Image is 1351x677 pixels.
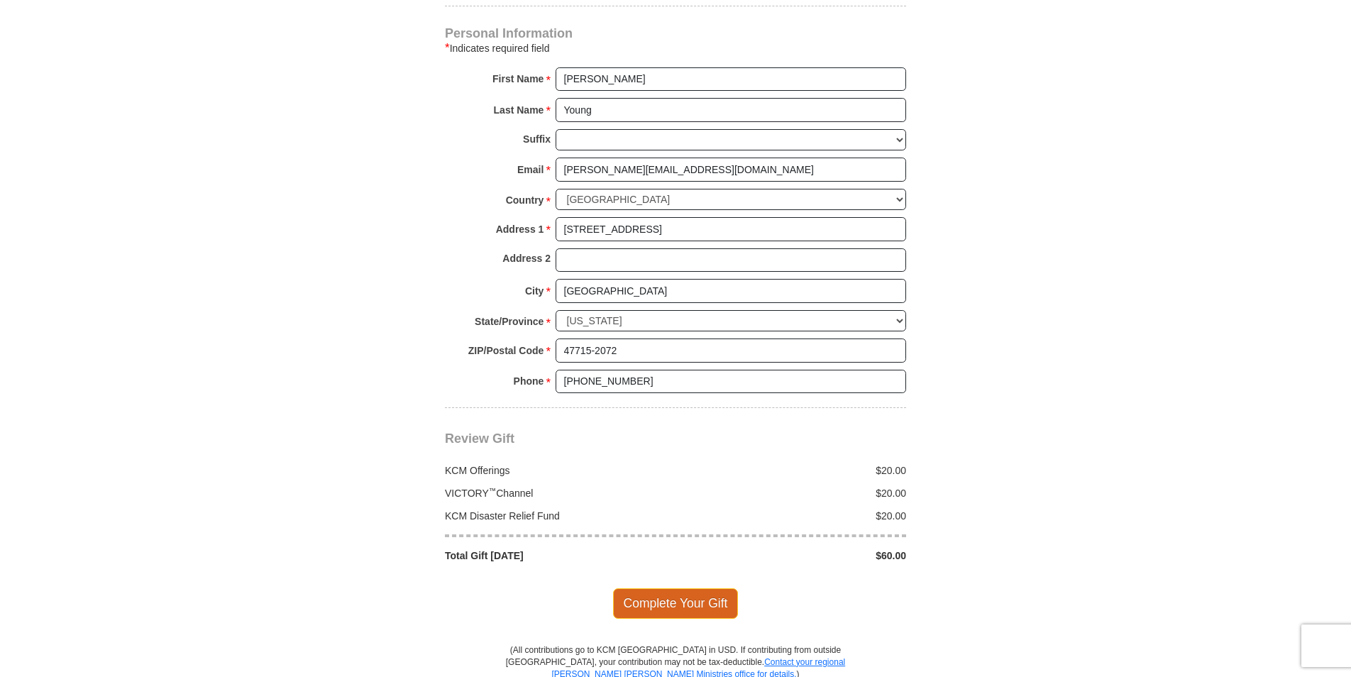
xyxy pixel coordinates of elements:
div: $20.00 [675,509,914,523]
div: VICTORY Channel [438,486,676,500]
div: KCM Offerings [438,463,676,478]
strong: Suffix [523,129,551,149]
strong: City [525,281,544,301]
div: $20.00 [675,463,914,478]
strong: Email [517,160,544,180]
div: $20.00 [675,486,914,500]
div: KCM Disaster Relief Fund [438,509,676,523]
strong: ZIP/Postal Code [468,341,544,360]
strong: State/Province [475,312,544,331]
strong: Country [506,190,544,210]
div: Total Gift [DATE] [438,549,676,563]
strong: First Name [492,69,544,89]
sup: ™ [489,486,497,495]
span: Review Gift [445,431,514,446]
h4: Personal Information [445,28,906,39]
span: Complete Your Gift [613,588,739,618]
div: $60.00 [675,549,914,563]
strong: Address 2 [502,248,551,268]
strong: Address 1 [496,219,544,239]
strong: Last Name [494,100,544,120]
strong: Phone [514,371,544,391]
div: Indicates required field [445,40,906,57]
